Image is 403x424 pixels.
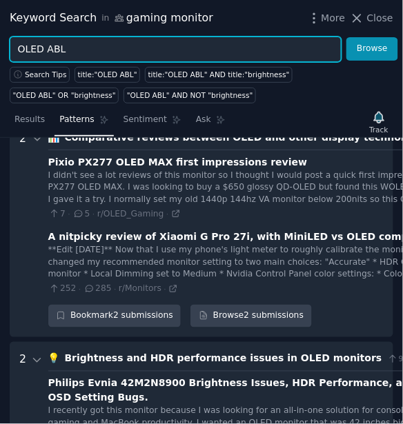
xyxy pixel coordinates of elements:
div: 2 [19,130,26,328]
div: Keyword Search gaming monitor [10,10,213,27]
span: Results [14,114,45,126]
span: Search Tips [25,70,67,79]
span: Ask [196,114,211,126]
span: More [322,11,346,26]
div: Bookmark 2 submissions [48,305,181,328]
span: · [92,209,95,219]
a: Ask [191,109,230,137]
div: "OLED ABL" AND NOT "brightness" [127,90,253,100]
button: More [307,11,346,26]
span: r/OLED_Gaming [97,209,164,219]
a: "OLED ABL" AND NOT "brightness" [124,88,256,103]
a: title:"OLED ABL" [75,67,140,83]
button: Track [365,108,393,137]
span: 5 [72,208,90,221]
a: title:"OLED ABL" AND title:"brightness" [145,67,293,83]
button: Close [350,11,393,26]
span: Sentiment [124,114,167,126]
div: Brightness and HDR performance issues in OLED monitors [65,352,382,366]
span: 💡 [48,353,60,364]
span: 📊 [48,132,60,143]
a: Browse2 submissions [190,305,311,328]
button: Browse [346,37,398,61]
a: "OLED ABL" OR "brightness" [10,88,119,103]
a: Patterns [55,109,113,137]
span: · [114,284,116,294]
span: 252 [48,283,77,295]
a: Sentiment [119,109,186,137]
span: · [164,284,166,294]
span: 285 [83,283,112,295]
input: Try a keyword related to your business [10,37,342,62]
span: Patterns [59,114,94,126]
span: · [166,209,168,219]
span: · [68,209,70,219]
span: 7 [48,208,66,221]
span: · [79,284,81,294]
div: title:"OLED ABL" [78,70,137,79]
span: r/Monitors [119,283,161,293]
div: Track [370,125,389,134]
a: Results [10,109,50,137]
div: "OLED ABL" OR "brightness" [13,90,116,100]
button: Bookmark2 submissions [48,305,181,328]
button: Search Tips [10,67,70,83]
div: Pixio PX277 OLED MAX first impressions review [48,155,308,170]
span: in [101,12,109,25]
div: title:"OLED ABL" AND title:"brightness" [148,70,290,79]
span: Close [367,11,393,26]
